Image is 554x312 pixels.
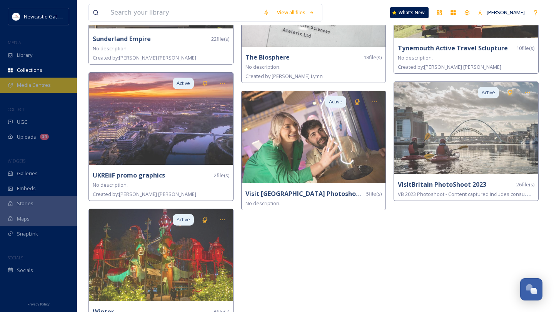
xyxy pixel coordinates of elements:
[27,302,50,307] span: Privacy Policy
[245,53,290,61] strong: The Biosphere
[93,181,128,188] span: No description.
[516,45,534,52] span: 10 file(s)
[93,54,196,61] span: Created by: [PERSON_NAME] [PERSON_NAME]
[17,51,32,59] span: Library
[27,299,50,308] a: Privacy Policy
[245,73,323,80] span: Created by: [PERSON_NAME] Lymn
[520,278,542,300] button: Open Chat
[17,118,27,126] span: UGC
[398,63,501,70] span: Created by: [PERSON_NAME] [PERSON_NAME]
[245,189,378,198] strong: Visit [GEOGRAPHIC_DATA] Photoshoot 2024
[8,158,25,164] span: WIDGETS
[24,13,95,20] span: Newcastle Gateshead Initiative
[89,73,233,165] img: bf22bfa4-18db-4bdd-b4d2-c85ca1e5ac74.jpg
[17,66,42,74] span: Collections
[177,80,190,87] span: Active
[516,181,534,188] span: 26 file(s)
[482,89,495,96] span: Active
[273,5,318,20] a: View all files
[17,81,51,89] span: Media Centres
[214,172,229,179] span: 2 file(s)
[242,91,386,183] img: d49e5336-b2a0-4add-b5e8-81f34fded3d7.jpg
[394,82,538,174] img: 5f8eda94-b35f-4528-a78d-583101386496.jpg
[177,216,190,223] span: Active
[12,13,20,20] img: DqD9wEUd_400x400.jpg
[390,7,429,18] a: What's New
[329,98,342,105] span: Active
[8,255,23,261] span: SOCIALS
[17,267,33,274] span: Socials
[398,44,508,52] strong: Tynemouth Active Travel Sclupture
[93,171,165,179] strong: UKREiiF promo graphics
[17,215,30,222] span: Maps
[89,209,233,301] img: 5027f18f-9ff4-4830-b956-b4510ca46409.jpg
[17,230,38,237] span: SnapLink
[93,35,151,43] strong: Sunderland Empire
[398,54,433,61] span: No description.
[17,170,38,177] span: Galleries
[40,134,49,140] div: 14
[245,63,280,70] span: No description.
[474,5,529,20] a: [PERSON_NAME]
[366,190,382,197] span: 5 file(s)
[211,35,229,43] span: 22 file(s)
[93,45,128,52] span: No description.
[17,133,36,141] span: Uploads
[245,200,280,207] span: No description.
[17,185,36,192] span: Embeds
[8,106,24,112] span: COLLECT
[364,54,382,61] span: 18 file(s)
[398,180,486,189] strong: VisitBritain PhotoShoot 2023
[93,191,196,197] span: Created by: [PERSON_NAME] [PERSON_NAME]
[8,40,21,45] span: MEDIA
[487,9,525,16] span: [PERSON_NAME]
[17,200,33,207] span: Stories
[107,4,259,21] input: Search your library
